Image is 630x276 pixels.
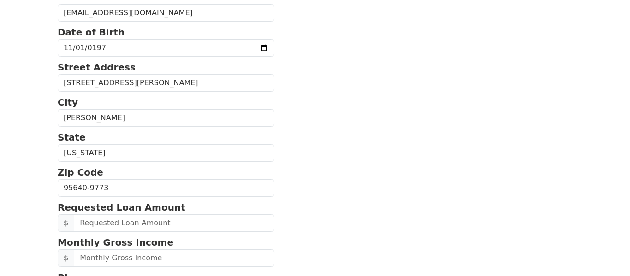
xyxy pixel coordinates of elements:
input: Street Address [58,74,274,92]
span: $ [58,249,74,267]
input: Monthly Gross Income [74,249,274,267]
strong: Zip Code [58,167,103,178]
input: Zip Code [58,179,274,197]
input: Requested Loan Amount [74,214,274,232]
strong: Requested Loan Amount [58,202,185,213]
input: Re-Enter Email Address [58,4,274,22]
strong: Date of Birth [58,27,125,38]
input: City [58,109,274,127]
span: $ [58,214,74,232]
p: Monthly Gross Income [58,235,274,249]
strong: State [58,132,86,143]
strong: Street Address [58,62,136,73]
strong: City [58,97,78,108]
